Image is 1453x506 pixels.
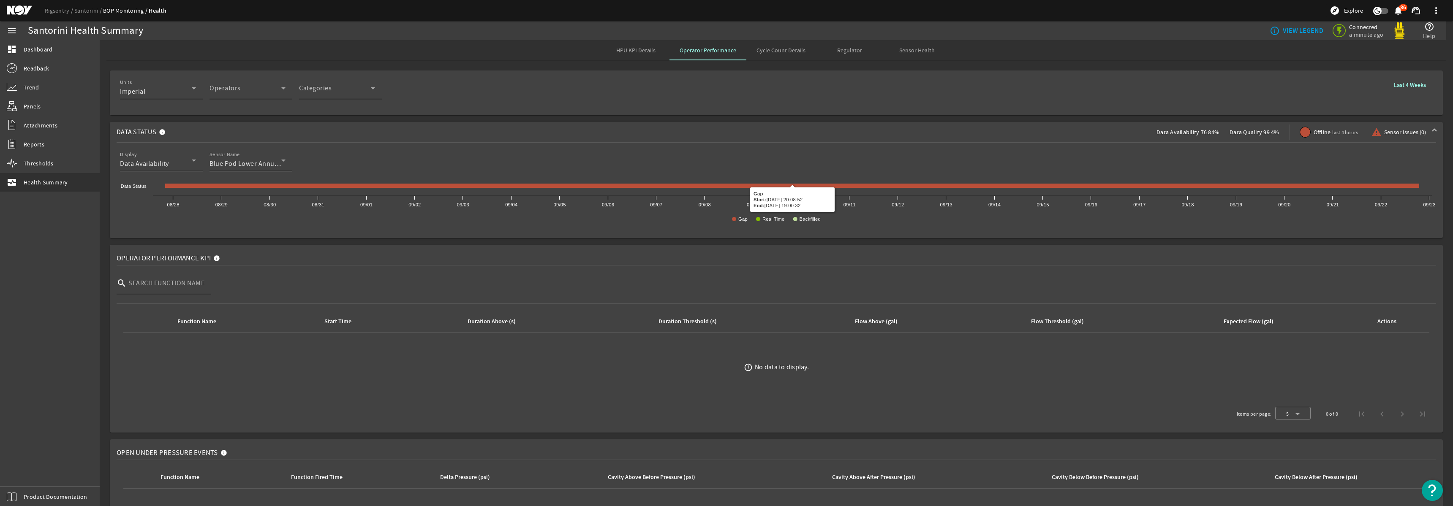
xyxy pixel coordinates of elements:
a: BOP Monitoring [103,7,149,14]
div: Flow Threshold (gal) [1031,317,1084,326]
div: Cavity Above After Pressure (psi) [832,473,915,482]
div: Items per page: [1237,410,1272,418]
mat-icon: notifications [1393,5,1403,16]
div: Actions [1377,317,1396,326]
text: 09/02 [408,202,421,207]
div: Function Name [127,317,274,326]
span: Dashboard [24,45,52,54]
text: 09/03 [457,202,469,207]
text: 09/11 [844,202,856,207]
span: Trend [24,83,39,92]
div: Function Fired Time [291,473,343,482]
span: Blue Pod Lower Annular Pilot Pressure [210,160,327,168]
span: Categories [299,87,371,97]
span: Data Availability: [1156,128,1201,136]
mat-icon: warning [1371,127,1378,137]
div: Duration Above (s) [468,317,516,326]
text: 09/15 [1037,202,1049,207]
div: Function Name [127,473,240,482]
span: Data Quality: [1230,128,1263,136]
div: Cavity Above Before Pressure (psi) [608,473,695,482]
button: Last 4 Weeks [1387,77,1433,92]
text: Real Time [762,216,785,222]
mat-icon: monitor_heart [7,177,17,187]
span: Offline [1314,128,1358,137]
text: 09/14 [988,202,1001,207]
text: 09/13 [940,202,952,207]
span: Open Under Pressure Events [117,449,218,457]
text: 09/12 [892,202,904,207]
div: 0 of 0 [1326,410,1338,418]
div: Cavity Below After Pressure (psi) [1275,473,1358,482]
div: Start Time [284,317,399,326]
mat-icon: explore [1330,5,1340,16]
div: Start Time [324,317,351,326]
span: Connected [1349,23,1385,31]
div: Flow Above (gal) [801,317,958,326]
span: Operator [210,87,281,97]
text: 09/10 [795,202,807,207]
span: Explore [1344,6,1363,15]
button: more_vert [1426,0,1446,21]
div: Cavity Below After Pressure (psi) [1216,473,1423,482]
div: Data StatusData Availability:76.84%Data Quality:99.4%Offlinelast 4 hoursSensor Issues (0) [110,142,1443,238]
text: 09/22 [1375,202,1387,207]
mat-icon: error_outline [744,363,753,372]
div: Cavity Below Before Pressure (psi) [990,473,1206,482]
span: 99.4% [1263,128,1279,136]
span: Regulator [837,47,862,53]
mat-icon: menu [7,26,17,36]
mat-label: Display [120,152,136,158]
span: Thresholds [24,159,54,168]
text: 09/18 [1182,202,1194,207]
text: 09/09 [747,202,759,207]
div: Cavity Above After Pressure (psi) [773,473,980,482]
i: search [117,278,127,288]
span: Readback [24,64,49,73]
text: 09/19 [1230,202,1242,207]
div: No data to display. [755,363,809,371]
span: Reports [24,140,44,149]
span: Attachments [24,121,57,130]
img: Yellowpod.svg [1391,22,1408,39]
mat-panel-title: Data Status [117,122,169,142]
a: Santorini [74,7,103,14]
mat-icon: help_outline [1424,22,1434,32]
text: 09/01 [360,202,373,207]
text: 09/16 [1085,202,1097,207]
button: VIEW LEGEND [1266,23,1327,38]
div: Delta Pressure (psi) [440,473,490,482]
span: Product Documentation [24,492,87,501]
text: 09/05 [554,202,566,207]
mat-label: Sensor Name [210,152,240,158]
div: Cavity Below Before Pressure (psi) [1052,473,1139,482]
mat-icon: info_outline [1270,26,1276,36]
span: Data Availability [120,160,169,168]
mat-icon: dashboard [7,44,17,54]
text: 08/30 [264,202,276,207]
span: HPU KPI Details [616,47,656,53]
span: Health Summary [24,178,68,187]
text: 08/31 [312,202,324,207]
button: Open Resource Center [1422,480,1443,501]
text: 09/17 [1133,202,1146,207]
span: Cycle Count Details [756,47,805,53]
text: 09/04 [505,202,517,207]
text: 09/23 [1423,202,1435,207]
text: 09/21 [1327,202,1339,207]
div: Function Name [161,473,199,482]
mat-expansion-panel-header: Data StatusData Availability:76.84%Data Quality:99.4%Offlinelast 4 hoursSensor Issues (0) [110,122,1443,142]
text: 09/08 [699,202,711,207]
span: Operator Performance KPI [117,254,211,262]
span: a minute ago [1349,31,1385,38]
text: 09/06 [602,202,614,207]
mat-icon: support_agent [1411,5,1421,16]
text: 08/29 [215,202,228,207]
text: Data Status [121,184,147,189]
button: 86 [1393,6,1402,15]
span: Help [1423,32,1435,40]
span: Sensor Health [899,47,935,53]
span: Imperial [120,87,145,96]
span: 76.84% [1201,128,1220,136]
span: Operator Performance [680,47,736,53]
